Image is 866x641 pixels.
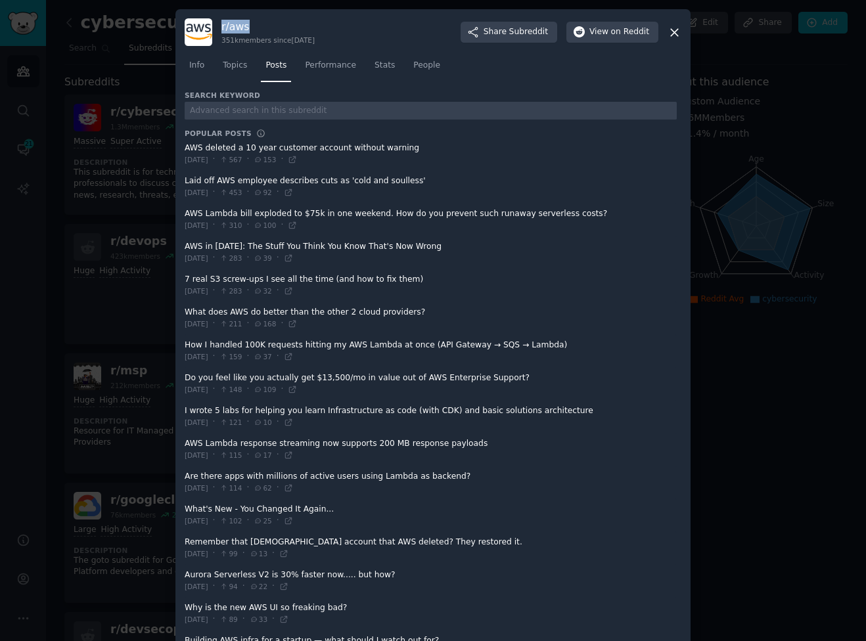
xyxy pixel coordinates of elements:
span: 310 [219,221,242,230]
input: Advanced search in this subreddit [185,102,677,120]
span: [DATE] [185,385,208,394]
span: 22 [250,582,267,591]
a: Posts [261,55,291,82]
span: · [277,351,279,363]
span: [DATE] [185,615,208,624]
span: · [242,613,245,625]
h3: r/ aws [221,20,315,33]
span: · [277,187,279,198]
span: · [213,416,216,428]
span: · [246,384,249,395]
button: ShareSubreddit [461,22,557,43]
span: · [277,515,279,527]
span: 211 [219,319,242,328]
span: 32 [254,286,271,296]
span: · [213,351,216,363]
span: · [272,548,275,560]
span: 10 [254,418,271,427]
span: · [277,482,279,494]
span: · [272,581,275,592]
span: 89 [219,615,237,624]
span: People [413,60,440,72]
span: · [246,154,249,166]
span: · [213,548,216,560]
span: [DATE] [185,352,208,361]
span: 114 [219,483,242,493]
a: Info [185,55,209,82]
span: 115 [219,451,242,460]
span: · [246,515,249,527]
span: 33 [250,615,267,624]
span: · [213,581,216,592]
a: Performance [300,55,361,82]
span: [DATE] [185,188,208,197]
span: · [213,482,216,494]
span: · [246,351,249,363]
span: 109 [254,385,276,394]
span: [DATE] [185,451,208,460]
span: 37 [254,352,271,361]
span: [DATE] [185,549,208,558]
span: 25 [254,516,271,525]
span: · [213,318,216,330]
div: 351k members since [DATE] [221,35,315,45]
span: · [213,219,216,231]
span: [DATE] [185,483,208,493]
span: · [213,285,216,297]
span: 283 [219,254,242,263]
span: · [246,318,249,330]
span: [DATE] [185,286,208,296]
span: · [272,613,275,625]
span: · [281,384,283,395]
span: [DATE] [185,319,208,328]
span: · [281,318,283,330]
button: Viewon Reddit [566,22,658,43]
span: · [246,285,249,297]
span: Stats [375,60,395,72]
h3: Search Keyword [185,91,260,100]
span: 283 [219,286,242,296]
span: · [277,449,279,461]
span: · [213,613,216,625]
span: · [246,219,249,231]
span: · [246,187,249,198]
span: 153 [254,155,276,164]
span: · [277,416,279,428]
span: 92 [254,188,271,197]
span: · [213,252,216,264]
span: View [589,26,649,38]
span: 100 [254,221,276,230]
span: · [281,154,283,166]
a: People [409,55,445,82]
span: Subreddit [509,26,548,38]
span: · [246,449,249,461]
span: Performance [305,60,356,72]
span: · [281,219,283,231]
span: · [246,416,249,428]
span: · [213,449,216,461]
span: [DATE] [185,155,208,164]
span: 94 [219,582,237,591]
span: · [213,154,216,166]
span: · [242,548,245,560]
span: 453 [219,188,242,197]
span: 17 [254,451,271,460]
span: · [242,581,245,592]
span: · [213,384,216,395]
span: 102 [219,516,242,525]
img: aws [185,18,212,46]
span: 39 [254,254,271,263]
span: on Reddit [611,26,649,38]
a: Topics [218,55,252,82]
span: · [277,252,279,264]
a: Stats [370,55,399,82]
span: Info [189,60,204,72]
span: · [213,515,216,527]
span: · [246,482,249,494]
span: [DATE] [185,221,208,230]
span: 168 [254,319,276,328]
span: · [246,252,249,264]
span: [DATE] [185,582,208,591]
span: 159 [219,352,242,361]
